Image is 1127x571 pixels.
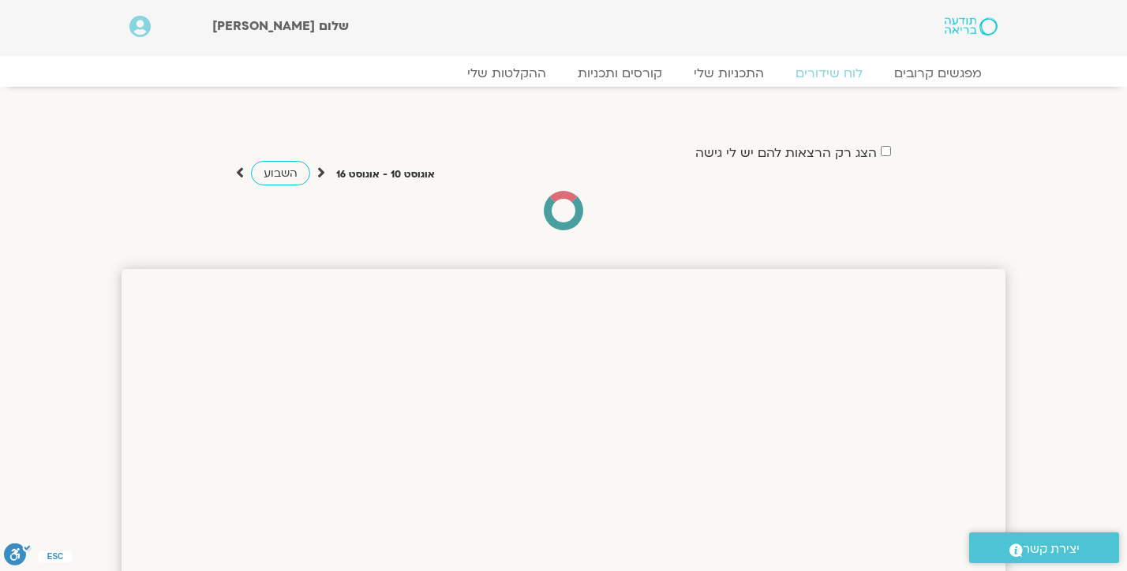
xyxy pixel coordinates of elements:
[562,65,678,81] a: קורסים ותכניות
[878,65,998,81] a: מפגשים קרובים
[451,65,562,81] a: ההקלטות שלי
[251,161,310,185] a: השבוע
[695,146,877,160] label: הצג רק הרצאות להם יש לי גישה
[264,166,298,181] span: השבוע
[1023,539,1080,560] span: יצירת קשר
[212,17,349,35] span: שלום [PERSON_NAME]
[678,65,780,81] a: התכניות שלי
[780,65,878,81] a: לוח שידורים
[336,166,435,183] p: אוגוסט 10 - אוגוסט 16
[969,532,1119,563] a: יצירת קשר
[129,65,998,81] nav: Menu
